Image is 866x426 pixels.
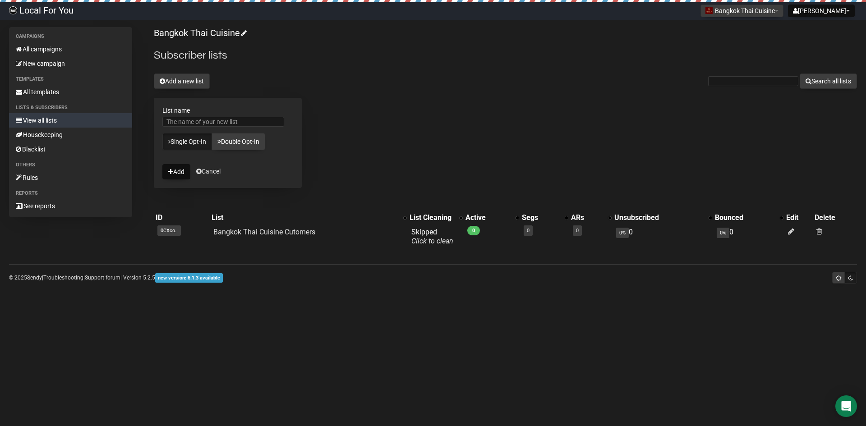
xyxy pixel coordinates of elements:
div: ARs [571,213,603,222]
th: List: No sort applied, activate to apply an ascending sort [210,211,408,224]
span: Skipped [411,228,453,245]
div: Edit [786,213,811,222]
a: new version: 6.1.3 available [155,275,223,281]
a: Support forum [85,275,120,281]
th: ARs: No sort applied, activate to apply an ascending sort [569,211,613,224]
a: Cancel [196,168,221,175]
a: Bangkok Thai Cuisine [154,27,245,38]
label: List name [162,106,293,115]
li: Reports [9,188,132,199]
div: List [212,213,399,222]
a: All campaigns [9,42,132,56]
p: © 2025 | | | Version 5.2.5 [9,273,223,283]
button: Bangkok Thai Cuisine [700,5,783,17]
span: 0 [467,226,480,235]
li: Campaigns [9,31,132,42]
td: 0 [613,224,713,249]
button: Add [162,164,190,179]
div: Unsubscribed [614,213,704,222]
th: Delete: No sort applied, sorting is disabled [813,211,857,224]
a: Bangkok Thai Cuisine Cutomers [213,228,315,236]
span: 0% [717,228,729,238]
th: Unsubscribed: No sort applied, activate to apply an ascending sort [613,211,713,224]
div: Open Intercom Messenger [835,395,857,417]
a: Single Opt-In [162,133,212,150]
img: 984.png [705,7,713,14]
li: Lists & subscribers [9,102,132,113]
span: new version: 6.1.3 available [155,273,223,283]
a: Sendy [27,275,42,281]
th: Active: No sort applied, activate to apply an ascending sort [464,211,520,224]
a: See reports [9,199,132,213]
div: Active [465,213,511,222]
span: 0CXco.. [157,225,181,236]
li: Others [9,160,132,170]
button: Add a new list [154,73,210,89]
th: List Cleaning: No sort applied, activate to apply an ascending sort [408,211,464,224]
img: d61d2441668da63f2d83084b75c85b29 [9,6,17,14]
div: Bounced [715,213,775,222]
a: Double Opt-In [212,133,265,150]
a: 0 [527,228,530,234]
input: The name of your new list [162,117,284,127]
a: All templates [9,85,132,99]
th: ID: No sort applied, sorting is disabled [154,211,209,224]
th: Edit: No sort applied, sorting is disabled [784,211,813,224]
h2: Subscriber lists [154,47,857,64]
th: Segs: No sort applied, activate to apply an ascending sort [520,211,569,224]
th: Bounced: No sort applied, activate to apply an ascending sort [713,211,784,224]
a: New campaign [9,56,132,71]
div: ID [156,213,207,222]
div: List Cleaning [410,213,455,222]
div: Delete [815,213,855,222]
span: 0% [616,228,629,238]
a: 0 [576,228,579,234]
a: Rules [9,170,132,185]
button: Search all lists [800,73,857,89]
a: Troubleshooting [43,275,83,281]
a: Click to clean [411,237,453,245]
button: [PERSON_NAME] [788,5,855,17]
td: 0 [713,224,784,249]
div: Segs [522,213,560,222]
a: Blacklist [9,142,132,156]
a: View all lists [9,113,132,128]
li: Templates [9,74,132,85]
a: Housekeeping [9,128,132,142]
